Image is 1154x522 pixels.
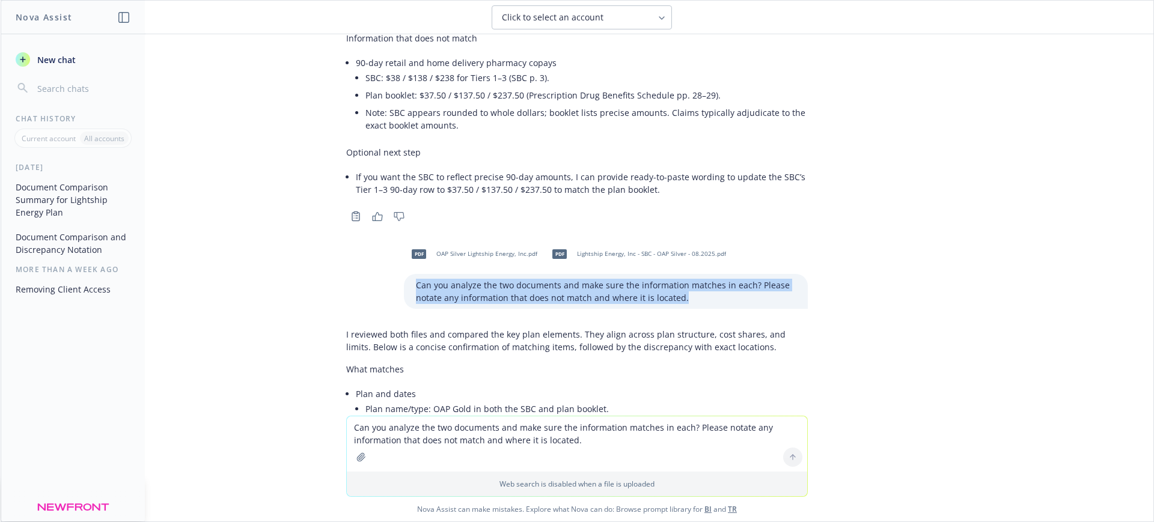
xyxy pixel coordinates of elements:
span: pdf [412,249,426,258]
span: Lightship Energy, Inc - SBC - OAP Silver - 08.2025.pdf [577,250,726,258]
p: Can you analyze the two documents and make sure the information matches in each? Please notate an... [416,279,796,304]
button: Removing Client Access [11,279,135,299]
div: pdfLightship Energy, Inc - SBC - OAP Silver - 08.2025.pdf [545,239,728,269]
h1: Nova Assist [16,11,72,23]
p: Plan and dates [356,387,808,400]
li: Note: SBC appears rounded to whole dollars; booklet lists precise amounts. Claims typically adjud... [365,104,808,134]
p: Information that does not match [346,32,808,44]
li: Plan name/type: OAP Gold in both the SBC and plan booklet. [365,400,808,417]
p: What matches [346,363,808,375]
p: I reviewed both files and compared the key plan elements. They align across plan structure, cost ... [346,328,808,353]
p: Optional next step [346,146,808,159]
button: New chat [11,49,135,70]
div: pdfOAP Silver Lightship Energy, Inc.pdf [404,239,540,269]
button: Document Comparison Summary for Lightship Energy Plan [11,177,135,222]
a: TR [728,504,737,514]
input: Search chats [35,80,130,97]
button: Thumbs down [389,208,409,225]
p: Current account [22,133,76,144]
div: [DATE] [1,162,145,172]
li: 90-day retail and home delivery pharmacy copays [356,54,808,136]
span: OAP Silver Lightship Energy, Inc.pdf [436,250,537,258]
span: Click to select an account [502,11,603,23]
span: New chat [35,53,76,66]
p: Web search is disabled when a file is uploaded [354,479,800,489]
span: Nova Assist can make mistakes. Explore what Nova can do: Browse prompt library for and [5,497,1149,521]
li: Plan booklet: $37.50 / $137.50 / $237.50 (Prescription Drug Benefits Schedule pp. 28–29). [365,86,808,104]
div: Chat History [1,114,145,124]
button: Document Comparison and Discrepancy Notation [11,227,135,259]
li: SBC: $38 / $138 / $238 for Tiers 1–3 (SBC p. 3). [365,69,808,86]
span: pdf [552,249,567,258]
p: All accounts [84,133,124,144]
button: Click to select an account [492,5,672,29]
div: More than a week ago [1,264,145,275]
a: BI [704,504,712,514]
li: If you want the SBC to reflect precise 90-day amounts, I can provide ready-to-paste wording to up... [356,168,808,198]
svg: Copy to clipboard [350,211,361,222]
